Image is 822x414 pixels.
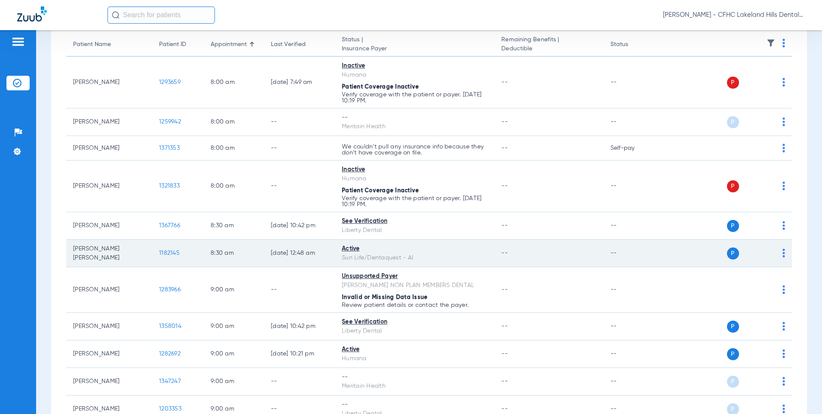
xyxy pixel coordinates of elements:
[501,183,508,189] span: --
[17,6,47,22] img: Zuub Logo
[204,267,264,313] td: 9:00 AM
[342,144,488,156] p: We couldn’t pull any insurance info because they don’t have coverage on file.
[204,57,264,108] td: 8:00 AM
[727,321,739,333] span: P
[727,220,739,232] span: P
[782,249,785,257] img: group-dot-blue.svg
[727,180,739,192] span: P
[663,11,805,19] span: [PERSON_NAME] - CFHC Lakeland Hills Dental
[11,37,25,47] img: hamburger-icon
[342,272,488,281] div: Unsupported Payer
[604,33,662,57] th: Status
[264,57,335,108] td: [DATE] 7:49 AM
[159,287,181,293] span: 1283966
[342,226,488,235] div: Liberty Dental
[342,244,488,253] div: Active
[159,145,180,151] span: 1371353
[342,165,488,174] div: Inactive
[604,368,662,395] td: --
[494,33,603,57] th: Remaining Benefits |
[204,108,264,136] td: 8:00 AM
[342,188,419,194] span: Patient Coverage Inactive
[342,354,488,363] div: Humana
[73,40,111,49] div: Patient Name
[604,313,662,340] td: --
[66,108,152,136] td: [PERSON_NAME]
[159,406,181,412] span: 1203353
[604,161,662,212] td: --
[342,294,427,300] span: Invalid or Missing Data Issue
[604,240,662,267] td: --
[342,113,488,122] div: --
[264,340,335,368] td: [DATE] 10:21 PM
[159,250,180,256] span: 1182145
[66,368,152,395] td: [PERSON_NAME]
[342,62,488,71] div: Inactive
[159,323,181,329] span: 1358014
[159,40,186,49] div: Patient ID
[66,313,152,340] td: [PERSON_NAME]
[727,77,739,89] span: P
[782,39,785,47] img: group-dot-blue.svg
[342,373,488,382] div: --
[779,373,822,414] div: Chat Widget
[66,267,152,313] td: [PERSON_NAME]
[159,351,181,357] span: 1282692
[342,122,488,131] div: Meritain Health
[204,240,264,267] td: 8:30 AM
[782,78,785,87] img: group-dot-blue.svg
[342,195,488,207] p: Verify coverage with the patient or payer. [DATE] 10:19 PM.
[782,221,785,230] img: group-dot-blue.svg
[66,57,152,108] td: [PERSON_NAME]
[66,212,152,240] td: [PERSON_NAME]
[501,145,508,151] span: --
[342,382,488,391] div: Meritain Health
[204,136,264,161] td: 8:00 AM
[727,348,739,360] span: P
[604,136,662,161] td: Self-pay
[782,182,785,190] img: group-dot-blue.svg
[66,161,152,212] td: [PERSON_NAME]
[264,313,335,340] td: [DATE] 10:42 PM
[264,136,335,161] td: --
[342,44,488,53] span: Insurance Payer
[501,323,508,329] span: --
[66,340,152,368] td: [PERSON_NAME]
[501,79,508,85] span: --
[501,378,508,384] span: --
[264,108,335,136] td: --
[264,267,335,313] td: --
[501,287,508,293] span: --
[159,222,180,229] span: 1367766
[342,84,419,90] span: Patient Coverage Inactive
[501,119,508,125] span: --
[204,161,264,212] td: 8:00 AM
[342,400,488,409] div: --
[159,183,180,189] span: 1321833
[204,313,264,340] td: 9:00 AM
[211,40,247,49] div: Appointment
[264,368,335,395] td: --
[501,250,508,256] span: --
[501,44,596,53] span: Deductible
[342,318,488,327] div: See Verification
[159,40,197,49] div: Patient ID
[204,340,264,368] td: 9:00 AM
[727,116,739,128] span: P
[342,345,488,354] div: Active
[264,212,335,240] td: [DATE] 10:42 PM
[342,253,488,263] div: Sun Life/Dentaquest - AI
[159,378,181,384] span: 1347247
[264,240,335,267] td: [DATE] 12:48 AM
[342,71,488,80] div: Humana
[782,349,785,358] img: group-dot-blue.svg
[159,119,181,125] span: 1259942
[604,108,662,136] td: --
[782,144,785,152] img: group-dot-blue.svg
[604,57,662,108] td: --
[211,40,257,49] div: Appointment
[767,39,775,47] img: filter.svg
[604,212,662,240] td: --
[342,217,488,226] div: See Verification
[73,40,145,49] div: Patient Name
